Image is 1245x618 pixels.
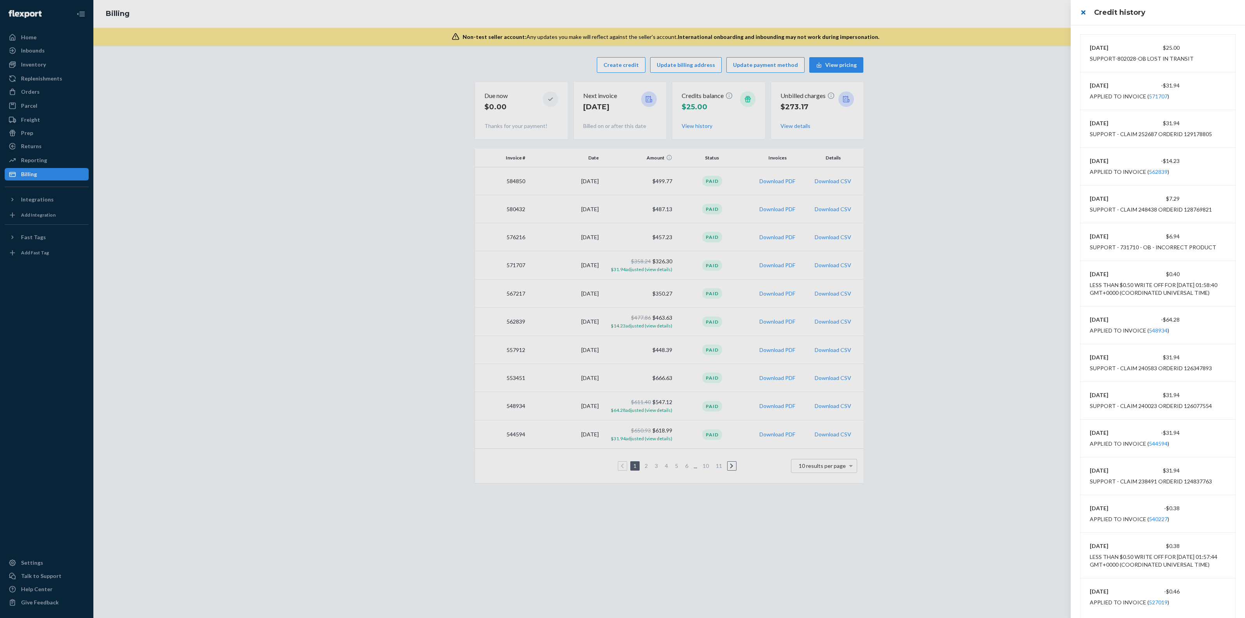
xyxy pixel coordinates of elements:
div: $31.94 [1135,467,1180,474]
p: [DATE] [1090,270,1135,278]
div: $31.94 [1135,391,1180,399]
p: [DATE] [1090,82,1135,89]
div: Applied to invoice ( ) [1090,515,1169,523]
div: Applied to invoice ( ) [1090,327,1169,334]
p: [DATE] [1090,542,1135,550]
div: -$14.23 [1135,157,1180,165]
button: 548934 [1149,327,1168,334]
div: SUPPORT - CLAIM 240583 orderId 126347893 [1090,364,1212,372]
div: $31.94 [1135,119,1180,127]
div: -$64.28 [1135,316,1180,324]
div: -$31.94 [1135,429,1180,437]
div: less than $0.50 write off for [DATE] 01:57:44 GMT+0000 (Coordinated Universal Time) [1090,553,1226,569]
span: Chat [17,5,33,12]
div: support - 731710 - OB - incorrect product [1090,243,1216,251]
button: 544594 [1149,440,1168,448]
button: close [1075,5,1091,20]
p: [DATE] [1090,354,1135,361]
p: [DATE] [1090,316,1135,324]
div: -$0.46 [1135,588,1180,595]
p: [DATE] [1090,157,1135,165]
div: $6.94 [1135,233,1180,240]
p: [DATE] [1090,588,1135,595]
div: SUPPORT - CLAIM 252687 orderId 129178805 [1090,130,1212,138]
button: 562839 [1149,168,1168,176]
div: Applied to invoice ( ) [1090,168,1169,176]
p: [DATE] [1090,429,1135,437]
button: 527019 [1149,599,1168,606]
div: Applied to invoice ( ) [1090,440,1169,448]
div: less than $0.50 write off for [DATE] 01:58:40 GMT+0000 (Coordinated Universal Time) [1090,281,1226,297]
div: SUPPORT - CLAIM 238491 orderId 124837763 [1090,478,1212,485]
div: $7.29 [1135,195,1180,203]
div: $25.00 [1135,44,1180,52]
button: 571707 [1149,93,1168,100]
p: [DATE] [1090,504,1135,512]
p: [DATE] [1090,195,1135,203]
div: Applied to invoice ( ) [1090,599,1169,606]
div: $0.40 [1135,270,1180,278]
p: [DATE] [1090,467,1135,474]
div: SUPPORT - CLAIM 248438 orderId 128769821 [1090,206,1212,214]
p: [DATE] [1090,44,1135,52]
p: [DATE] [1090,233,1135,240]
div: -$0.38 [1135,504,1180,512]
h3: Credit history [1094,7,1236,18]
div: $0.38 [1135,542,1180,550]
p: [DATE] [1090,391,1135,399]
div: SUPPORT - CLAIM 240023 orderId 126077554 [1090,402,1212,410]
div: Applied to invoice ( ) [1090,93,1169,100]
p: [DATE] [1090,119,1135,127]
div: $31.94 [1135,354,1180,361]
button: 540227 [1149,515,1168,523]
div: -$31.94 [1135,82,1180,89]
div: Support-802028-OB Lost in Transit [1090,55,1194,63]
